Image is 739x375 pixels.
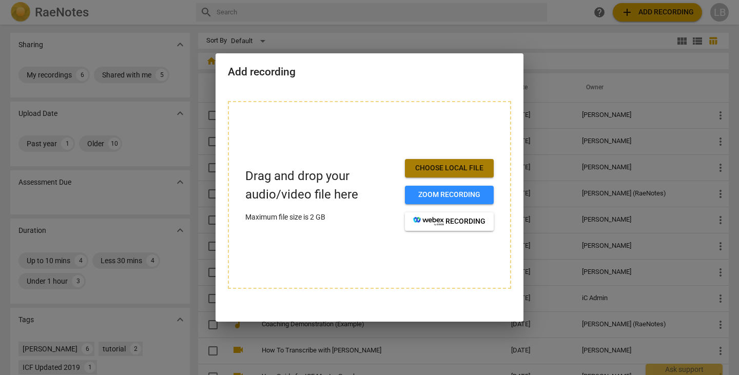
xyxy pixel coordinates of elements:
button: Zoom recording [405,186,494,204]
button: recording [405,212,494,231]
span: Zoom recording [413,190,485,200]
span: recording [413,216,485,227]
span: Choose local file [413,163,485,173]
h2: Add recording [228,66,511,78]
p: Drag and drop your audio/video file here [245,167,397,203]
p: Maximum file size is 2 GB [245,212,397,223]
button: Choose local file [405,159,494,177]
